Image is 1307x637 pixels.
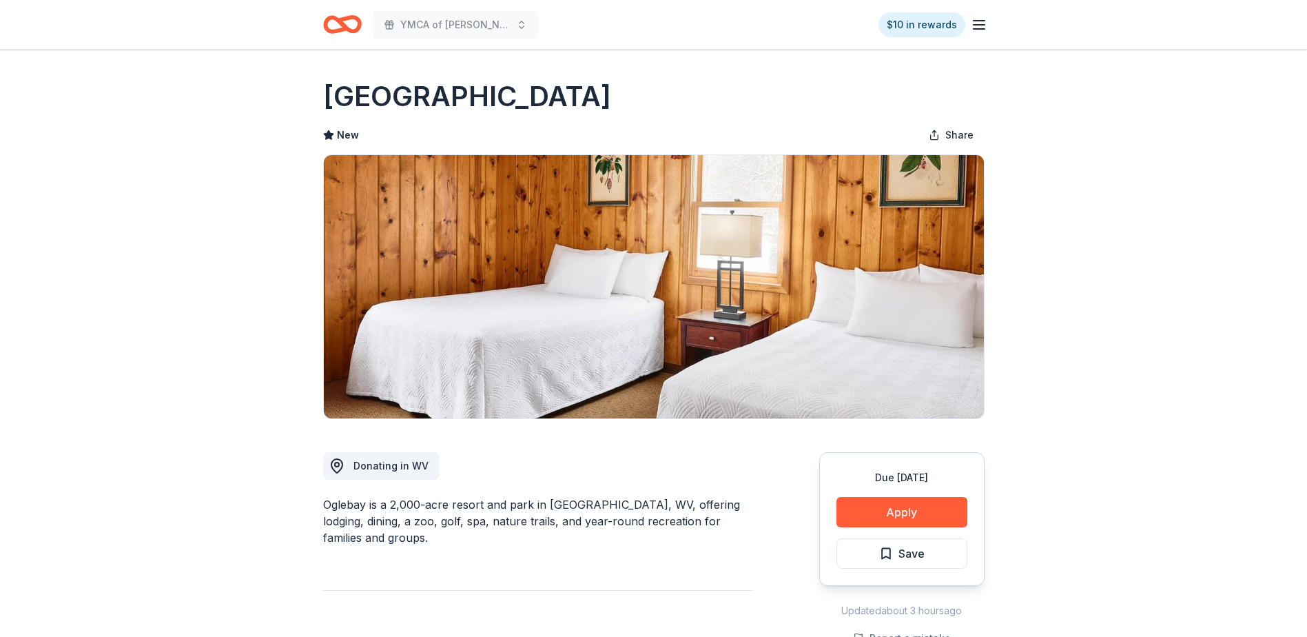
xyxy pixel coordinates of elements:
[819,603,985,619] div: Updated about 3 hours ago
[373,11,538,39] button: YMCA of [PERSON_NAME] Annual Charity Auction
[836,538,967,569] button: Save
[898,545,925,563] span: Save
[400,17,511,33] span: YMCA of [PERSON_NAME] Annual Charity Auction
[918,121,985,149] button: Share
[337,127,359,143] span: New
[323,8,362,41] a: Home
[945,127,974,143] span: Share
[353,460,429,472] span: Donating in WV
[836,497,967,527] button: Apply
[323,496,753,546] div: Oglebay is a 2,000-acre resort and park in [GEOGRAPHIC_DATA], WV, offering lodging, dining, a zoo...
[323,77,611,116] h1: [GEOGRAPHIC_DATA]
[324,155,984,418] img: Image for Oglebay Park Resort
[836,469,967,486] div: Due [DATE]
[878,12,965,37] a: $10 in rewards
